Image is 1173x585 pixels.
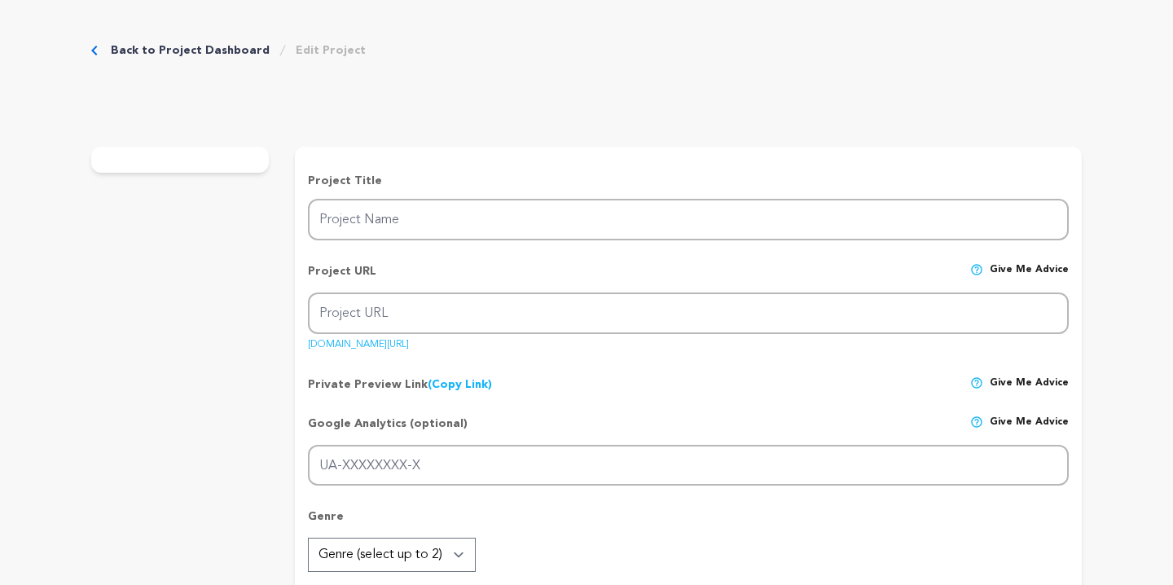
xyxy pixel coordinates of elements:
a: [DOMAIN_NAME][URL] [308,333,409,350]
span: Give me advice [990,376,1069,393]
input: UA-XXXXXXXX-X [308,445,1069,486]
p: Project Title [308,173,1069,189]
input: Project URL [308,292,1069,334]
a: Edit Project [296,42,366,59]
input: Project Name [308,199,1069,240]
img: help-circle.svg [970,416,983,429]
span: Give me advice [990,263,1069,292]
img: help-circle.svg [970,376,983,389]
img: help-circle.svg [970,263,983,276]
p: Private Preview Link [308,376,492,393]
p: Google Analytics (optional) [308,416,468,445]
span: Give me advice [990,416,1069,445]
a: (Copy Link) [428,379,492,390]
div: Breadcrumb [91,42,366,59]
a: Back to Project Dashboard [111,42,270,59]
p: Genre [308,508,1069,538]
p: Project URL [308,263,376,292]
